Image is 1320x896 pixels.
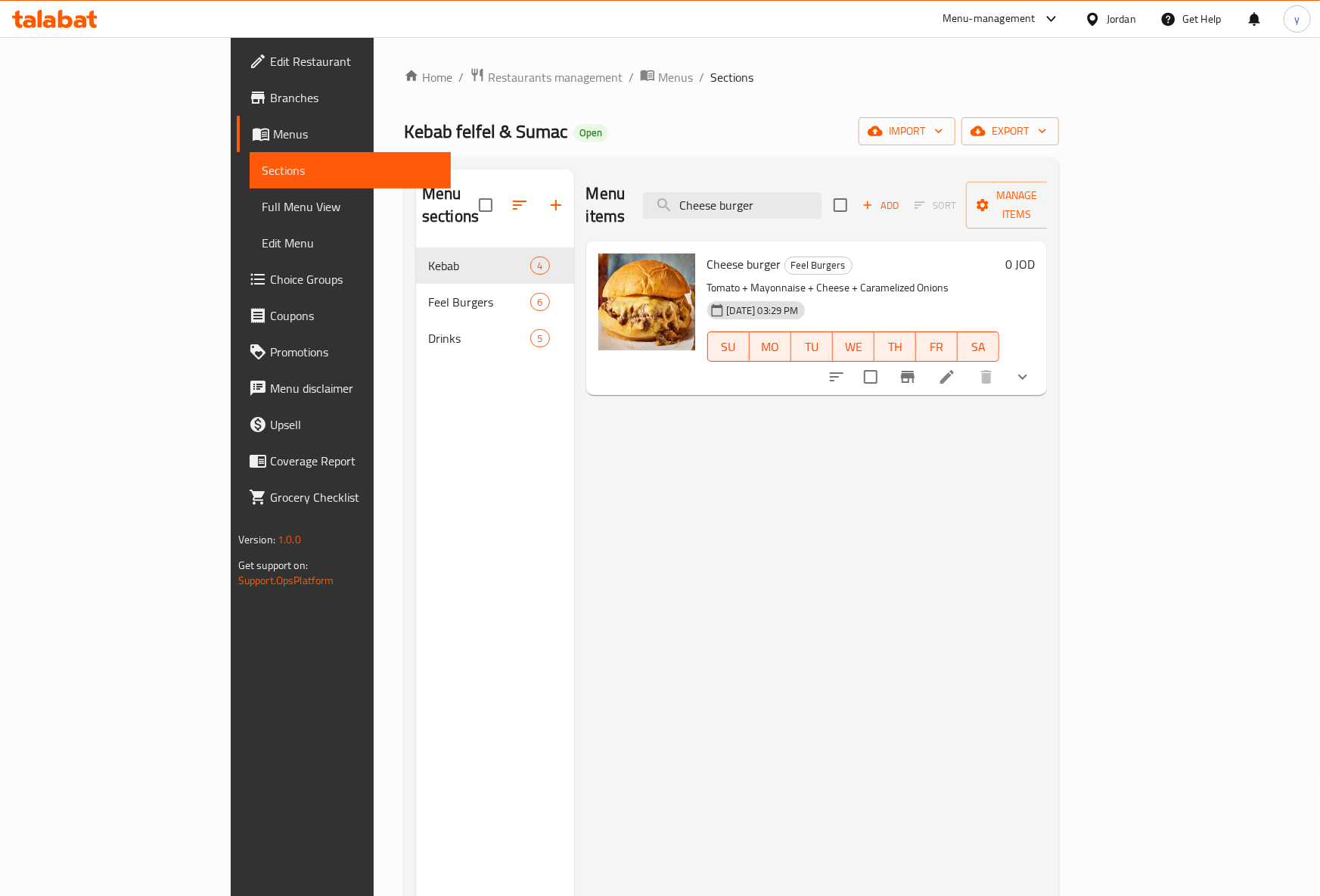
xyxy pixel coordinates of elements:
[586,182,626,228] h2: Menu items
[573,126,608,139] span: Open
[237,43,451,79] a: Edit Restaurant
[262,198,439,216] span: Full Menu View
[750,331,791,362] button: MO
[237,116,451,152] a: Menus
[278,530,301,549] span: 1.0.0
[699,68,704,86] li: /
[273,125,439,143] span: Menus
[707,253,781,275] span: Cheese burger
[785,257,852,274] span: Feel Burgers
[714,336,744,358] span: SU
[974,122,1047,141] span: export
[531,331,548,346] span: 5
[428,293,530,311] span: Feel Burgers
[270,452,439,470] span: Coverage Report
[839,336,868,358] span: WE
[859,117,955,145] button: import
[530,257,549,275] div: items
[1014,368,1032,386] svg: Show Choices
[573,124,608,142] div: Open
[237,261,451,297] a: Choice Groups
[856,194,905,217] span: Add item
[262,161,439,179] span: Sections
[250,225,451,261] a: Edit Menu
[640,67,693,87] a: Menus
[502,187,538,223] span: Sort sections
[270,306,439,325] span: Coupons
[270,488,439,506] span: Grocery Checklist
[270,89,439,107] span: Branches
[833,331,874,362] button: WE
[238,571,334,590] a: Support.OpsPlatform
[881,336,910,358] span: TH
[978,186,1055,224] span: Manage items
[784,257,853,275] div: Feel Burgers
[860,197,901,214] span: Add
[458,68,464,86] li: /
[890,359,926,395] button: Branch-specific-item
[968,359,1005,395] button: delete
[237,406,451,443] a: Upsell
[1294,11,1300,27] span: y
[270,270,439,288] span: Choice Groups
[964,336,993,358] span: SA
[1005,254,1035,275] h6: 0 JOD
[871,122,943,141] span: import
[1005,359,1041,395] button: show more
[643,192,822,219] input: search
[237,443,451,479] a: Coverage Report
[428,329,530,347] span: Drinks
[958,331,999,362] button: SA
[237,297,451,334] a: Coupons
[238,530,275,549] span: Version:
[262,234,439,252] span: Edit Menu
[710,68,753,86] span: Sections
[470,67,623,87] a: Restaurants management
[658,68,693,86] span: Menus
[270,52,439,70] span: Edit Restaurant
[531,295,548,310] span: 6
[416,284,574,320] div: Feel Burgers6
[791,331,833,362] button: TU
[943,10,1036,28] div: Menu-management
[250,152,451,188] a: Sections
[905,194,966,217] span: Select section first
[270,415,439,434] span: Upsell
[404,114,567,148] span: Kebab felfel & Sumac
[428,257,530,275] span: Kebab
[856,194,905,217] button: Add
[530,329,549,347] div: items
[238,555,308,575] span: Get support on:
[721,303,805,318] span: [DATE] 03:29 PM
[237,370,451,406] a: Menu disclaimer
[629,68,634,86] li: /
[961,117,1059,145] button: export
[1107,11,1136,27] div: Jordan
[416,320,574,356] div: Drinks5
[916,331,958,362] button: FR
[270,343,439,361] span: Promotions
[488,68,623,86] span: Restaurants management
[825,189,856,221] span: Select section
[270,379,439,397] span: Menu disclaimer
[531,259,548,273] span: 4
[530,293,549,311] div: items
[416,247,574,284] div: Kebab4
[707,278,1000,297] p: Tomato + Mayonnaise + Cheese + Caramelized Onions
[250,188,451,225] a: Full Menu View
[756,336,785,358] span: MO
[922,336,952,358] span: FR
[598,254,695,350] img: Cheese burger
[797,336,827,358] span: TU
[237,479,451,515] a: Grocery Checklist
[404,67,1059,87] nav: breadcrumb
[966,182,1067,229] button: Manage items
[416,241,574,362] nav: Menu sections
[707,331,750,362] button: SU
[874,331,916,362] button: TH
[818,359,855,395] button: sort-choices
[237,79,451,116] a: Branches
